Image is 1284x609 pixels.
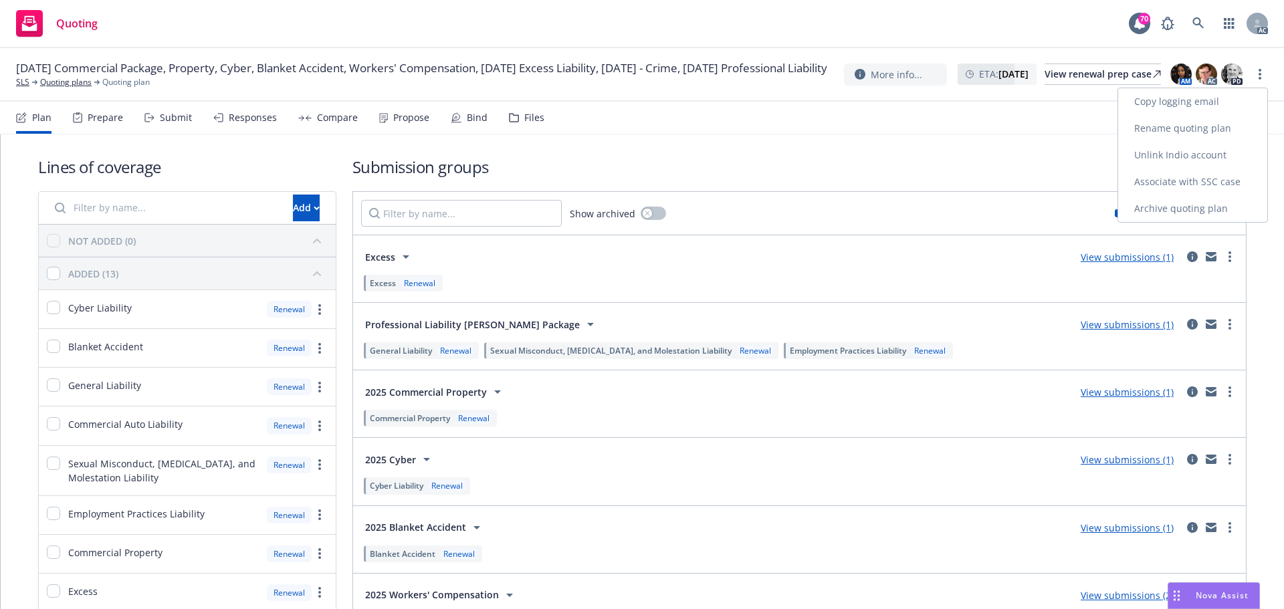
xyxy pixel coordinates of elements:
a: View submissions (1) [1081,386,1174,398]
span: General Liability [68,378,141,392]
div: View renewal prep case [1045,64,1161,84]
span: Excess [365,250,395,264]
div: Renewal [429,480,465,491]
div: Compare [317,112,358,123]
img: photo [1221,64,1243,85]
a: mail [1203,316,1219,332]
a: Associate with SSC case [1118,168,1267,195]
div: Renewal [401,277,438,289]
span: Employment Practices Liability [790,345,906,356]
span: Employment Practices Liability [68,507,205,521]
a: more [312,507,328,523]
strong: [DATE] [998,68,1029,80]
span: Quoting [56,18,98,29]
div: Renewal [267,340,312,356]
a: Copy logging email [1118,88,1267,115]
button: Professional Liability [PERSON_NAME] Package [361,311,603,338]
img: photo [1196,64,1217,85]
div: Renewal [455,412,492,424]
button: Add [293,195,320,221]
div: Renewal [737,345,774,356]
span: 2025 Commercial Property [365,385,487,399]
img: photo [1170,64,1192,85]
div: Prepare [88,112,123,123]
button: Nova Assist [1168,582,1260,609]
button: 2025 Workers' Compensation [361,582,522,608]
span: Cyber Liability [370,480,423,491]
button: 2025 Cyber [361,446,439,473]
span: Excess [370,277,396,289]
a: View submissions (1) [1081,521,1174,534]
a: SLS [16,76,29,88]
span: 2025 Blanket Accident [365,520,466,534]
a: mail [1203,384,1219,400]
span: Professional Liability [PERSON_NAME] Package [365,318,580,332]
a: Search [1185,10,1212,37]
span: General Liability [370,345,432,356]
div: Renewal [267,378,312,395]
a: more [312,379,328,395]
div: Renewal [267,507,312,523]
a: more [1252,66,1268,82]
a: View submissions (2) [1081,589,1174,602]
div: Responses [229,112,277,123]
span: Sexual Misconduct, [MEDICAL_DATA], and Molestation Liability [68,457,259,485]
a: View submissions (1) [1081,318,1174,331]
a: View submissions (1) [1081,453,1174,466]
div: Renewal [441,548,477,560]
div: 70 [1138,13,1150,25]
div: Files [524,112,544,123]
div: NOT ADDED (0) [68,234,136,248]
a: more [1222,249,1238,265]
span: Blanket Accident [370,548,435,560]
div: Plan [32,112,51,123]
span: Blanket Accident [68,340,143,354]
h1: Submission groups [352,156,1247,178]
a: more [1222,316,1238,332]
input: Filter by name... [47,195,285,221]
button: 2025 Blanket Accident [361,514,489,541]
a: Quoting plans [40,76,92,88]
a: more [1222,451,1238,467]
span: Commercial Property [68,545,163,560]
a: more [312,545,328,562]
span: Quoting plan [102,76,150,88]
button: Excess [361,243,418,270]
a: Quoting [11,5,103,42]
h1: Lines of coverage [38,156,336,178]
a: more [1222,384,1238,400]
span: Show archived [570,207,635,221]
button: ADDED (13) [68,263,328,284]
a: Rename quoting plan [1118,115,1267,142]
span: More info... [871,68,922,82]
div: Submit [160,112,192,123]
a: more [1222,519,1238,535]
span: 2025 Workers' Compensation [365,588,499,602]
div: Bind [467,112,488,123]
a: mail [1203,249,1219,265]
a: circleInformation [1184,384,1200,400]
div: Limits added [1115,207,1176,219]
a: Archive quoting plan [1118,195,1267,222]
a: Unlink Indio account [1118,142,1267,168]
div: Renewal [912,345,948,356]
span: Sexual Misconduct, [MEDICAL_DATA], and Molestation Liability [490,345,732,356]
div: Renewal [267,417,312,434]
span: ETA : [979,67,1029,81]
span: [DATE] Commercial Package, Property, Cyber, Blanket Accident, Workers' Compensation, [DATE] Exces... [16,60,827,76]
a: View submissions (1) [1081,251,1174,263]
span: Cyber Liability [68,301,132,315]
a: mail [1203,519,1219,535]
a: circleInformation [1184,451,1200,467]
a: circleInformation [1184,249,1200,265]
a: View renewal prep case [1045,64,1161,85]
div: Renewal [267,584,312,601]
span: Excess [68,584,98,598]
div: Drag to move [1168,583,1185,608]
div: Renewal [437,345,474,356]
div: Renewal [267,545,312,562]
a: more [312,584,328,600]
span: Nova Assist [1196,590,1249,601]
button: More info... [844,64,947,86]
